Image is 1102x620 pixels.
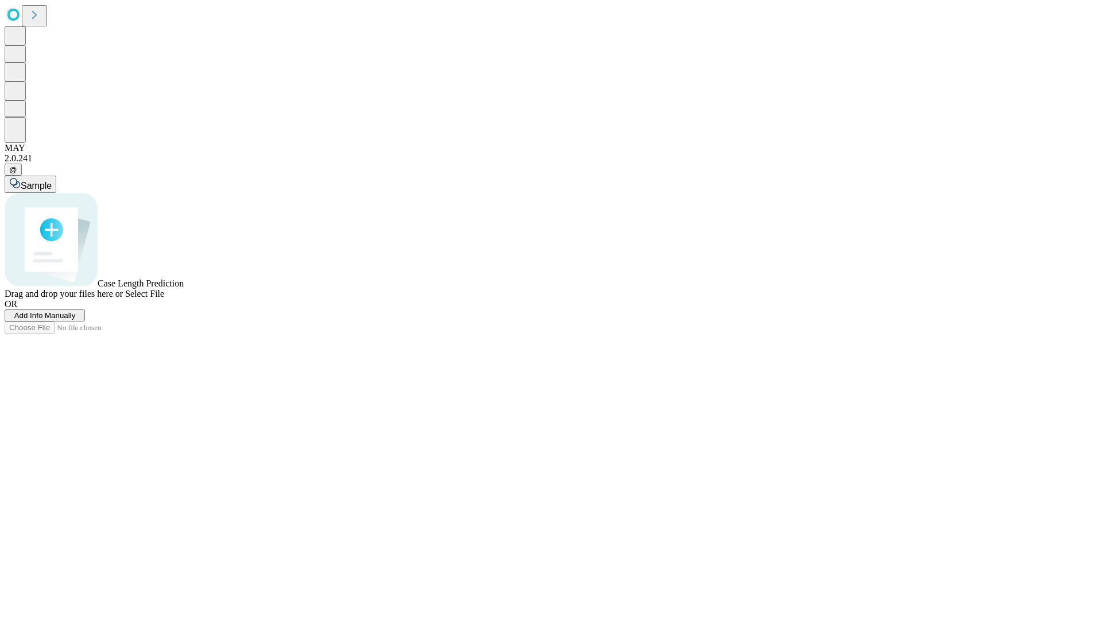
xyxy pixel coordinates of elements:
span: OR [5,299,17,309]
span: Sample [21,181,52,191]
span: Select File [125,289,164,299]
span: Drag and drop your files here or [5,289,123,299]
button: @ [5,164,22,176]
button: Sample [5,176,56,193]
button: Add Info Manually [5,309,85,321]
span: Add Info Manually [14,311,76,320]
div: MAY [5,143,1097,153]
span: Case Length Prediction [98,278,184,288]
span: @ [9,165,17,174]
div: 2.0.241 [5,153,1097,164]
